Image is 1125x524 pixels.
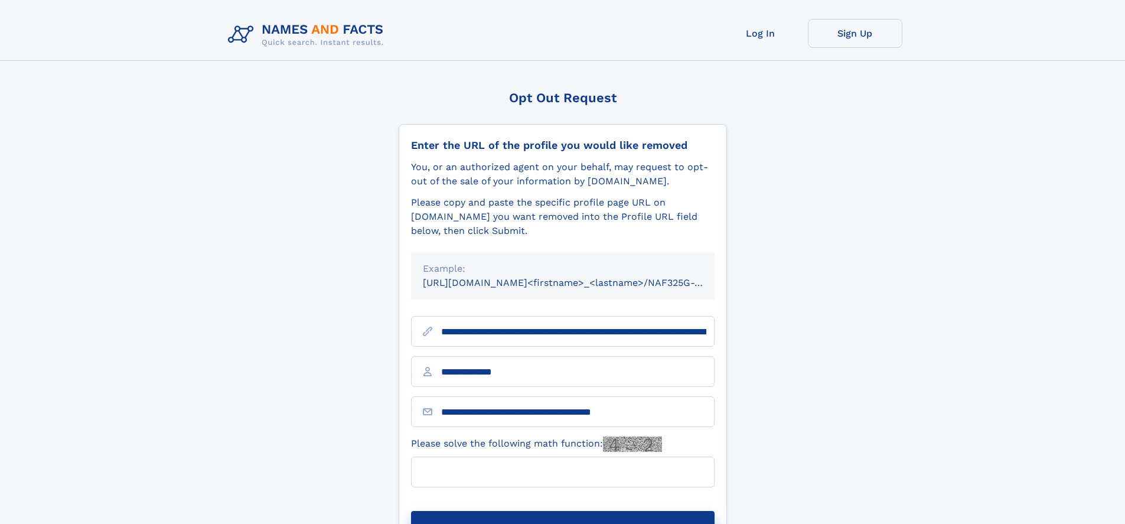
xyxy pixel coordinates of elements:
[399,90,727,105] div: Opt Out Request
[411,139,715,152] div: Enter the URL of the profile you would like removed
[411,196,715,238] div: Please copy and paste the specific profile page URL on [DOMAIN_NAME] you want removed into the Pr...
[423,277,737,288] small: [URL][DOMAIN_NAME]<firstname>_<lastname>/NAF325G-xxxxxxxx
[223,19,393,51] img: Logo Names and Facts
[808,19,902,48] a: Sign Up
[423,262,703,276] div: Example:
[411,160,715,188] div: You, or an authorized agent on your behalf, may request to opt-out of the sale of your informatio...
[411,437,662,452] label: Please solve the following math function:
[713,19,808,48] a: Log In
